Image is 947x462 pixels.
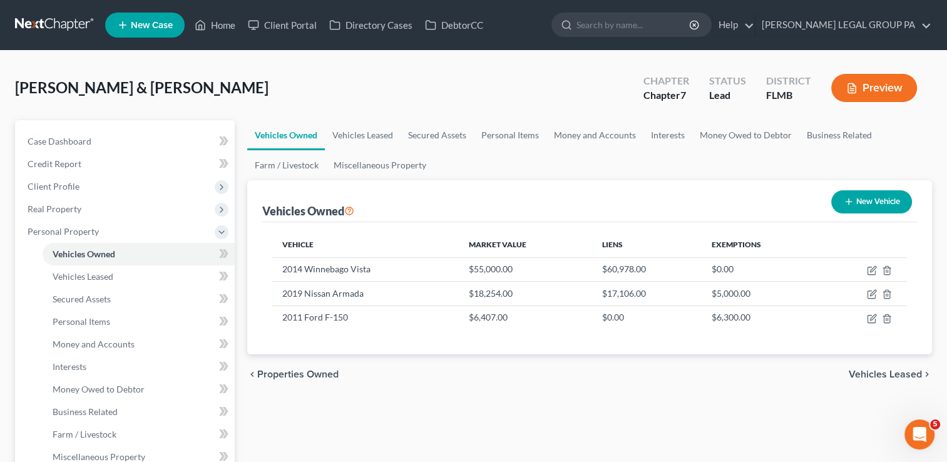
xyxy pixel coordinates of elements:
[257,369,339,379] span: Properties Owned
[242,14,323,36] a: Client Portal
[323,14,419,36] a: Directory Cases
[680,89,686,101] span: 7
[592,232,702,257] th: Liens
[53,361,86,372] span: Interests
[131,21,173,30] span: New Case
[53,451,145,462] span: Miscellaneous Property
[272,282,458,305] td: 2019 Nissan Armada
[18,130,235,153] a: Case Dashboard
[922,369,932,379] i: chevron_right
[831,74,917,102] button: Preview
[43,356,235,378] a: Interests
[28,181,79,192] span: Client Profile
[272,232,458,257] th: Vehicle
[28,203,81,214] span: Real Property
[755,14,931,36] a: [PERSON_NAME] LEGAL GROUP PA
[459,305,592,329] td: $6,407.00
[419,14,489,36] a: DebtorCC
[247,369,257,379] i: chevron_left
[53,316,110,327] span: Personal Items
[53,339,135,349] span: Money and Accounts
[702,282,821,305] td: $5,000.00
[15,78,269,96] span: [PERSON_NAME] & [PERSON_NAME]
[247,369,339,379] button: chevron_left Properties Owned
[849,369,932,379] button: Vehicles Leased chevron_right
[43,288,235,311] a: Secured Assets
[53,384,145,394] span: Money Owed to Debtor
[709,74,746,88] div: Status
[766,88,811,103] div: FLMB
[43,311,235,333] a: Personal Items
[247,150,326,180] a: Farm / Livestock
[930,419,940,429] span: 5
[325,120,401,150] a: Vehicles Leased
[247,120,325,150] a: Vehicles Owned
[401,120,474,150] a: Secured Assets
[188,14,242,36] a: Home
[43,243,235,265] a: Vehicles Owned
[592,257,702,281] td: $60,978.00
[546,120,643,150] a: Money and Accounts
[28,158,81,169] span: Credit Report
[709,88,746,103] div: Lead
[904,419,934,449] iframe: Intercom live chat
[43,333,235,356] a: Money and Accounts
[702,257,821,281] td: $0.00
[43,265,235,288] a: Vehicles Leased
[692,120,799,150] a: Money Owed to Debtor
[28,226,99,237] span: Personal Property
[643,120,692,150] a: Interests
[474,120,546,150] a: Personal Items
[53,406,118,417] span: Business Related
[262,203,354,218] div: Vehicles Owned
[53,271,113,282] span: Vehicles Leased
[459,257,592,281] td: $55,000.00
[53,294,111,304] span: Secured Assets
[799,120,879,150] a: Business Related
[43,423,235,446] a: Farm / Livestock
[272,257,458,281] td: 2014 Winnebago Vista
[18,153,235,175] a: Credit Report
[53,249,115,259] span: Vehicles Owned
[592,282,702,305] td: $17,106.00
[272,305,458,329] td: 2011 Ford F-150
[702,232,821,257] th: Exemptions
[53,429,116,439] span: Farm / Livestock
[28,136,91,146] span: Case Dashboard
[831,190,912,213] button: New Vehicle
[849,369,922,379] span: Vehicles Leased
[43,401,235,423] a: Business Related
[592,305,702,329] td: $0.00
[702,305,821,329] td: $6,300.00
[712,14,754,36] a: Help
[643,88,689,103] div: Chapter
[459,282,592,305] td: $18,254.00
[643,74,689,88] div: Chapter
[459,232,592,257] th: Market Value
[766,74,811,88] div: District
[576,13,691,36] input: Search by name...
[43,378,235,401] a: Money Owed to Debtor
[326,150,434,180] a: Miscellaneous Property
